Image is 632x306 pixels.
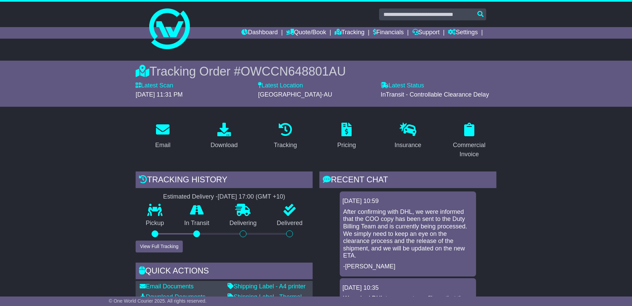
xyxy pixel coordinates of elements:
[258,82,303,89] label: Latest Location
[136,263,313,281] div: Quick Actions
[258,91,332,98] span: [GEOGRAPHIC_DATA]-AU
[136,241,183,252] button: View Full Tracking
[333,120,360,152] a: Pricing
[136,220,174,227] p: Pickup
[109,298,207,304] span: © One World Courier 2025. All rights reserved.
[390,120,426,152] a: Insurance
[140,293,205,300] a: Download Documents
[136,91,183,98] span: [DATE] 11:31 PM
[241,64,346,78] span: OWCCN648801AU
[286,27,326,39] a: Quote/Book
[448,27,478,39] a: Settings
[206,120,242,152] a: Download
[394,141,421,150] div: Insurance
[151,120,175,152] a: Email
[373,27,404,39] a: Financials
[136,193,313,201] div: Estimated Delivery -
[174,220,220,227] p: In Transit
[343,208,473,260] p: After confirming with DHL, we were informed that the COO copy has been sent to the Duty Billing T...
[228,283,305,290] a: Shipping Label - A4 printer
[381,82,424,89] label: Latest Status
[211,141,238,150] div: Download
[241,27,278,39] a: Dashboard
[335,27,364,39] a: Tracking
[412,27,440,39] a: Support
[218,193,285,201] div: [DATE] 17:00 (GMT +10)
[446,141,492,159] div: Commercial Invoice
[343,263,473,270] p: -[PERSON_NAME]
[136,82,173,89] label: Latest Scan
[136,171,313,190] div: Tracking history
[140,283,194,290] a: Email Documents
[442,120,496,161] a: Commercial Invoice
[319,171,496,190] div: RECENT CHAT
[219,220,267,227] p: Delivering
[342,198,473,205] div: [DATE] 10:59
[381,91,489,98] span: InTransit - Controllable Clearance Delay
[342,284,473,292] div: [DATE] 10:35
[155,141,171,150] div: Email
[267,220,313,227] p: Delivered
[337,141,356,150] div: Pricing
[270,120,301,152] a: Tracking
[274,141,297,150] div: Tracking
[136,64,496,79] div: Tracking Order #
